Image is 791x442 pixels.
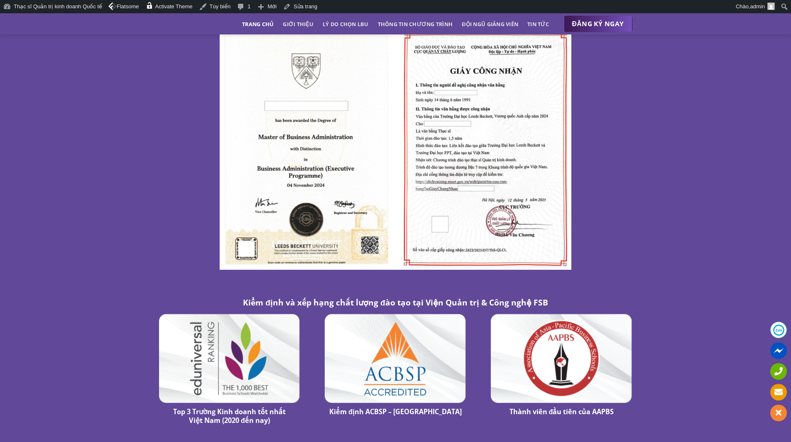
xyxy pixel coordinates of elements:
h4: Kiểm định ACBSP – [GEOGRAPHIC_DATA] [329,408,462,416]
a: Lý do chọn LBU [323,17,369,32]
a: Trang chủ [242,17,274,32]
span: admin [750,3,765,10]
a: Đội ngũ giảng viên [462,17,518,32]
a: ĐĂNG KÝ NGAY [564,16,632,32]
h4: Top 3 Trường Kinh doanh tốt nhất Việt Nam (2020 đến nay) [163,408,296,425]
a: Giới thiệu [283,17,313,32]
h4: Thành viên đầu tiên của AAPBS [495,408,628,416]
span: ĐĂNG KÝ NGAY [572,19,624,29]
a: Tin tức [527,17,549,32]
strong: Kiểm định và xếp hạng chất lượng đào tạo tại Viện Quản trị & Công nghệ FSB [243,297,548,308]
a: Thông tin chương trình [378,17,453,32]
